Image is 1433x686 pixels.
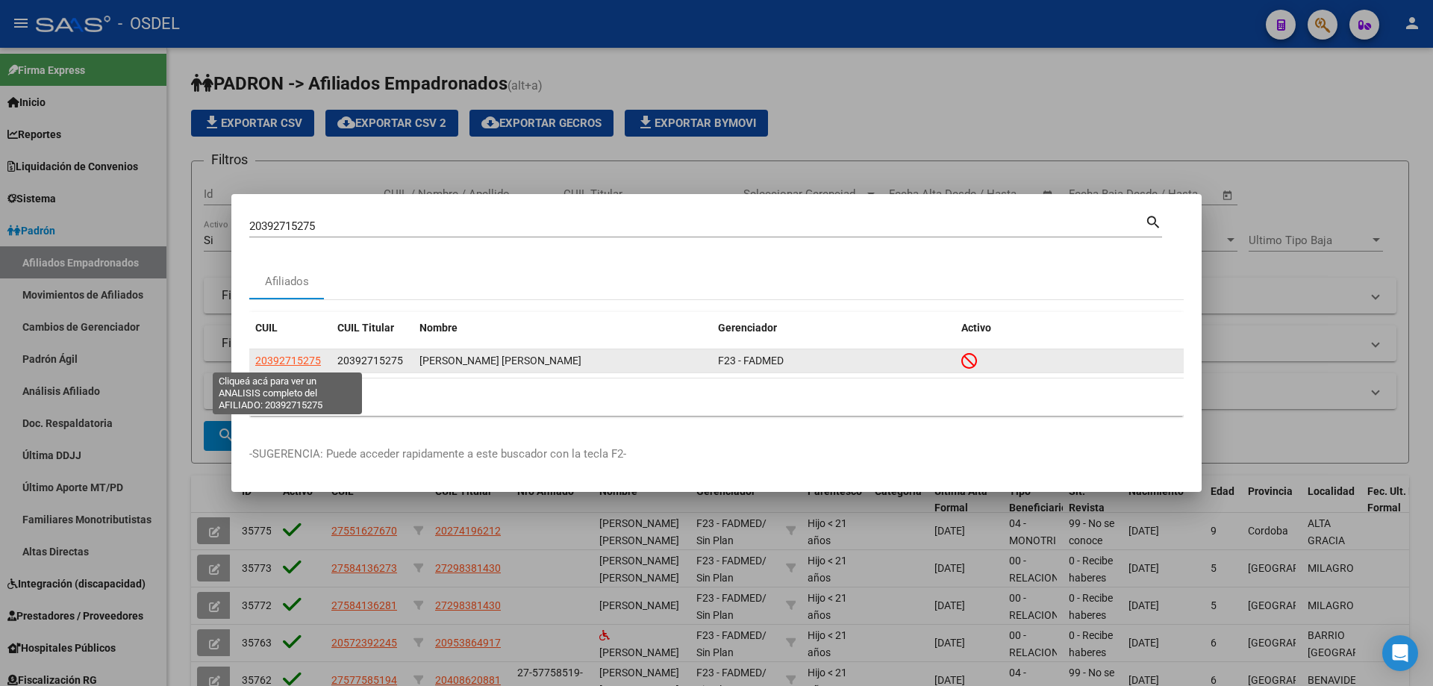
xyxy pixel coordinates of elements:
datatable-header-cell: CUIL [249,312,331,344]
span: Nombre [419,322,458,334]
span: CUIL Titular [337,322,394,334]
span: 20392715275 [255,355,321,367]
div: Afiliados [265,273,309,290]
span: F23 - FADMED [718,355,784,367]
datatable-header-cell: Gerenciador [712,312,955,344]
datatable-header-cell: CUIL Titular [331,312,413,344]
div: Open Intercom Messenger [1382,635,1418,671]
datatable-header-cell: Nombre [413,312,712,344]
div: 1 total [249,378,1184,416]
datatable-header-cell: Activo [955,312,1184,344]
mat-icon: search [1145,212,1162,230]
span: CUIL [255,322,278,334]
span: Gerenciador [718,322,777,334]
div: [PERSON_NAME] [PERSON_NAME] [419,352,706,369]
span: 20392715275 [337,355,403,367]
span: Activo [961,322,991,334]
p: -SUGERENCIA: Puede acceder rapidamente a este buscador con la tecla F2- [249,446,1184,463]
